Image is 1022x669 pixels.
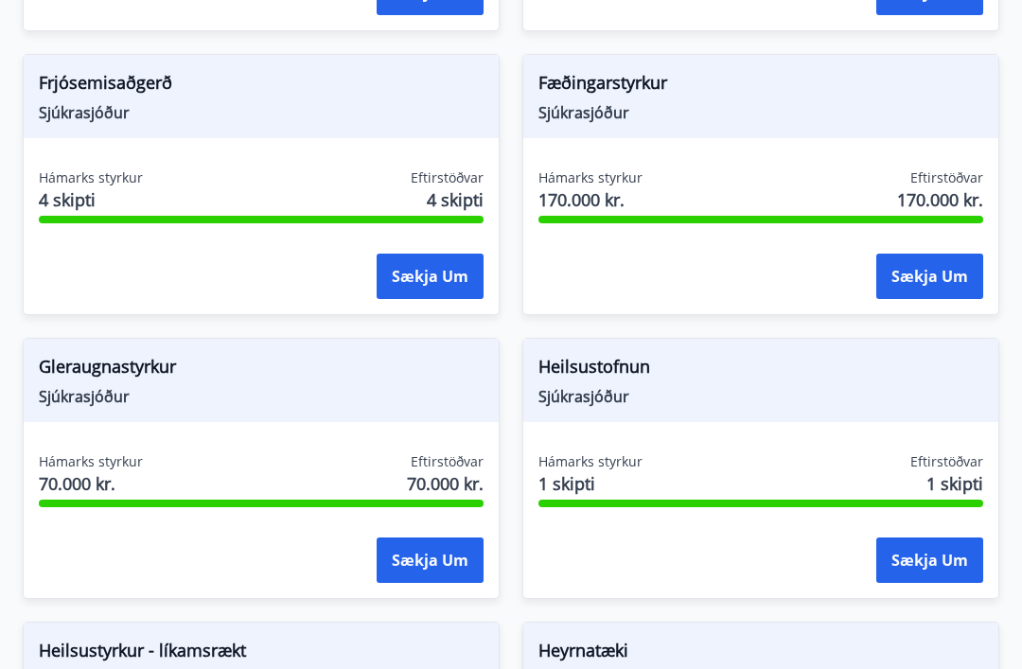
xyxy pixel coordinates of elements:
button: Sækja um [377,537,484,583]
span: Hámarks styrkur [39,168,143,187]
span: Heilsustofnun [538,354,983,386]
span: Sjúkrasjóður [538,386,983,407]
span: Sjúkrasjóður [39,102,484,123]
span: Hámarks styrkur [538,452,643,471]
span: Sjúkrasjóður [538,102,983,123]
span: Eftirstöðvar [411,168,484,187]
span: Hámarks styrkur [39,452,143,471]
span: Sjúkrasjóður [39,386,484,407]
span: 1 skipti [538,471,643,496]
span: Eftirstöðvar [411,452,484,471]
span: Eftirstöðvar [910,168,983,187]
span: 70.000 kr. [39,471,143,496]
span: Gleraugnastyrkur [39,354,484,386]
span: 170.000 kr. [538,187,643,212]
button: Sækja um [876,254,983,299]
span: Frjósemisaðgerð [39,70,484,102]
span: 4 skipti [39,187,143,212]
span: 170.000 kr. [897,187,983,212]
span: 70.000 kr. [407,471,484,496]
button: Sækja um [377,254,484,299]
span: 1 skipti [926,471,983,496]
span: Eftirstöðvar [910,452,983,471]
span: Fæðingarstyrkur [538,70,983,102]
button: Sækja um [876,537,983,583]
span: Hámarks styrkur [538,168,643,187]
span: 4 skipti [427,187,484,212]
